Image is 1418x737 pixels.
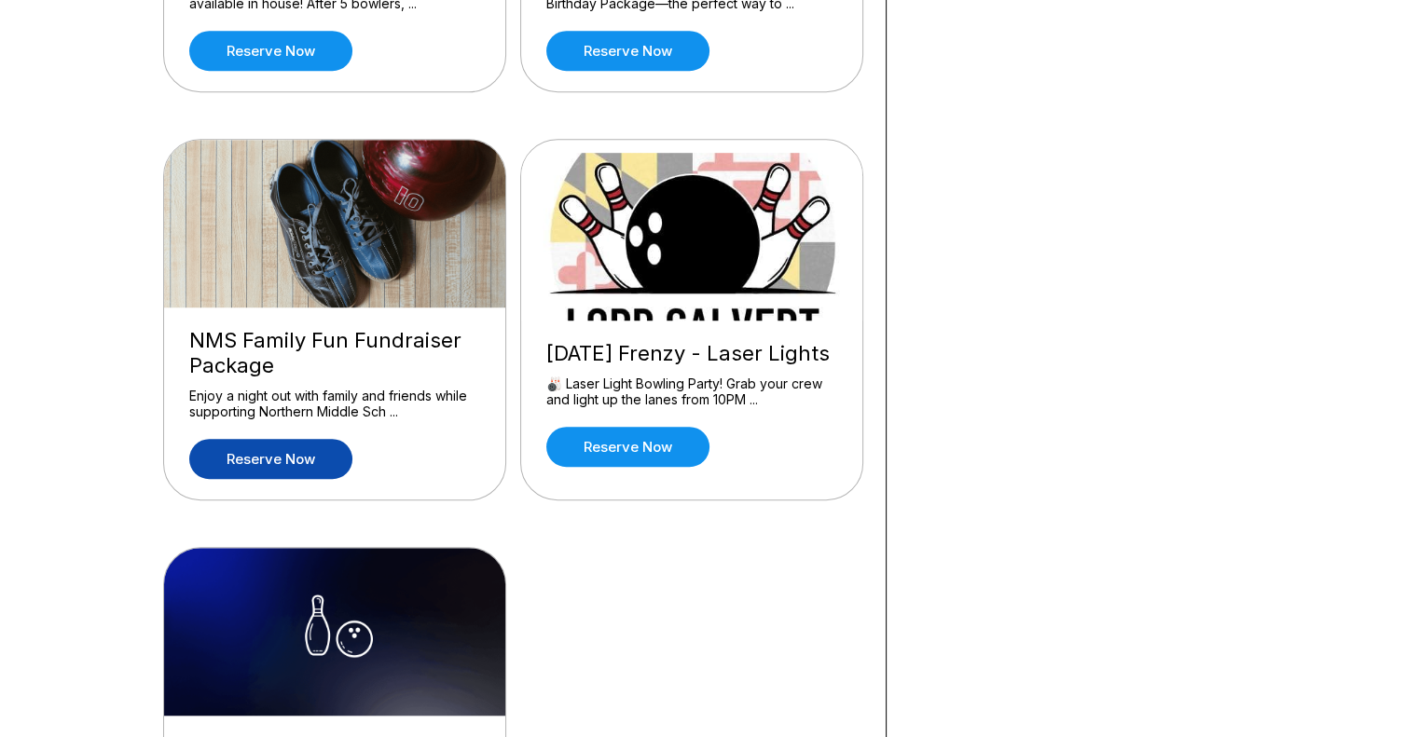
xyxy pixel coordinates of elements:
[546,427,709,467] a: Reserve now
[189,439,352,479] a: Reserve now
[189,388,480,420] div: Enjoy a night out with family and friends while supporting Northern Middle Sch ...
[521,153,864,321] img: Friday Frenzy - Laser Lights
[164,548,507,716] img: Flashback Friday
[546,375,837,408] div: 🎳 Laser Light Bowling Party! Grab your crew and light up the lanes from 10PM ...
[189,328,480,378] div: NMS Family Fun Fundraiser Package
[164,140,507,307] img: NMS Family Fun Fundraiser Package
[546,31,709,71] a: Reserve now
[546,341,837,366] div: [DATE] Frenzy - Laser Lights
[189,31,352,71] a: Reserve now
